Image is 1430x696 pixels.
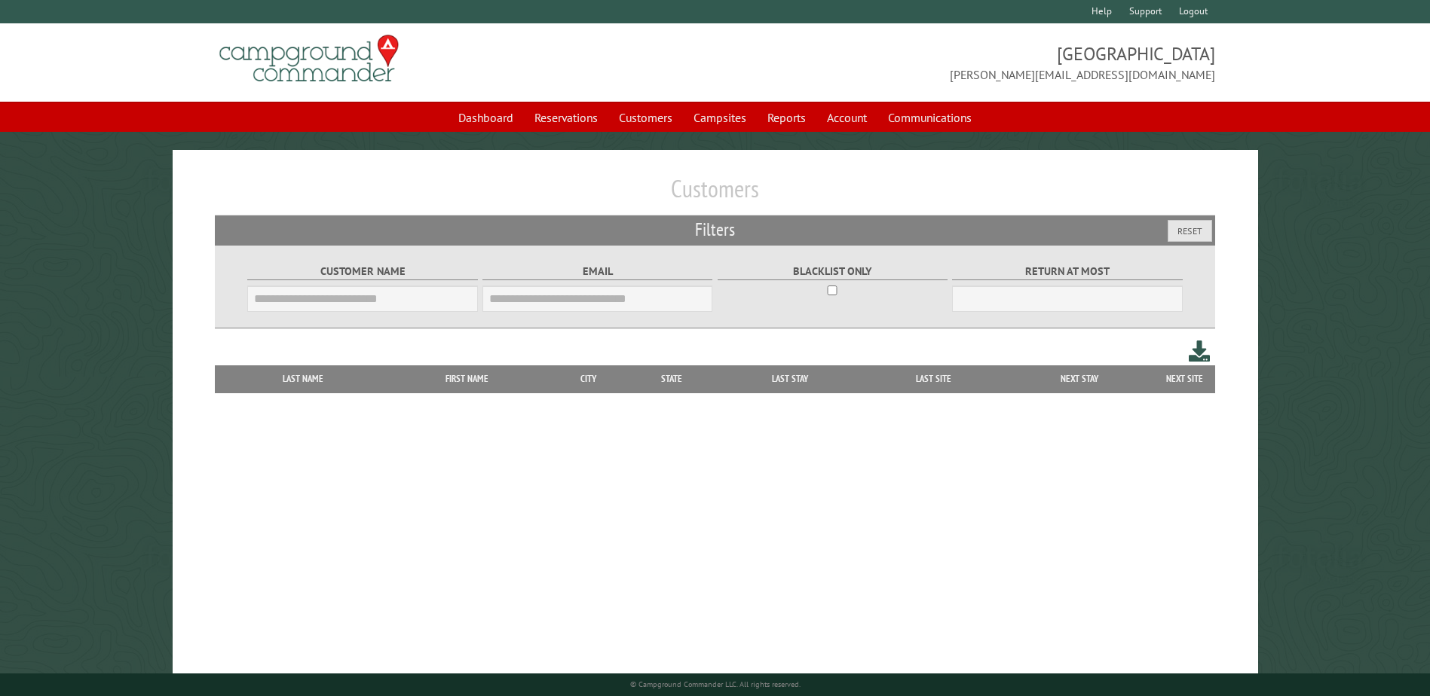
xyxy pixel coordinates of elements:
label: Blacklist only [718,263,948,280]
button: Reset [1168,220,1212,242]
label: Return at most [952,263,1182,280]
a: Communications [879,103,981,132]
a: Reports [758,103,815,132]
a: Reservations [525,103,607,132]
th: First Name [383,365,551,392]
label: Customer Name [247,263,477,280]
h2: Filters [215,215,1214,244]
h1: Customers [215,174,1214,215]
a: Download this customer list (.csv) [1189,337,1211,365]
span: [GEOGRAPHIC_DATA] [PERSON_NAME][EMAIL_ADDRESS][DOMAIN_NAME] [715,41,1215,84]
th: City [551,365,626,392]
img: Campground Commander [215,29,403,88]
th: Next Site [1155,365,1215,392]
th: Next Stay [1005,365,1155,392]
th: Last Name [222,365,383,392]
th: State [626,365,718,392]
a: Campsites [684,103,755,132]
a: Account [818,103,876,132]
a: Customers [610,103,681,132]
th: Last Site [862,365,1004,392]
small: © Campground Commander LLC. All rights reserved. [630,679,801,689]
label: Email [482,263,712,280]
th: Last Stay [718,365,863,392]
a: Dashboard [449,103,522,132]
